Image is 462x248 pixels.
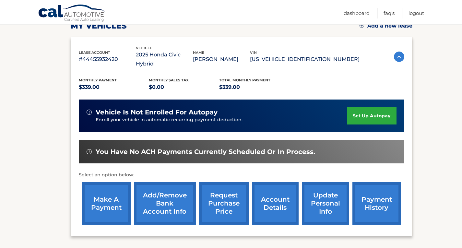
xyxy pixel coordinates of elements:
[347,107,396,124] a: set up autopay
[302,182,349,225] a: update personal info
[82,182,131,225] a: make a payment
[96,108,218,116] span: vehicle is not enrolled for autopay
[134,182,196,225] a: Add/Remove bank account info
[79,50,110,55] span: lease account
[409,8,424,18] a: Logout
[250,55,360,64] p: [US_VEHICLE_IDENTIFICATION_NUMBER]
[136,46,152,50] span: vehicle
[193,50,204,55] span: name
[360,23,364,28] img: add.svg
[149,83,219,92] p: $0.00
[352,182,401,225] a: payment history
[199,182,249,225] a: request purchase price
[96,116,347,124] p: Enroll your vehicle in automatic recurring payment deduction.
[96,148,315,156] span: You have no ACH payments currently scheduled or in process.
[87,149,92,154] img: alert-white.svg
[344,8,370,18] a: Dashboard
[79,171,404,179] p: Select an option below:
[193,55,250,64] p: [PERSON_NAME]
[79,78,117,82] span: Monthly Payment
[79,83,149,92] p: $339.00
[219,83,290,92] p: $339.00
[149,78,189,82] span: Monthly sales Tax
[252,182,299,225] a: account details
[136,50,193,68] p: 2025 Honda Civic Hybrid
[394,52,404,62] img: accordion-active.svg
[219,78,270,82] span: Total Monthly Payment
[87,110,92,115] img: alert-white.svg
[38,4,106,23] a: Cal Automotive
[384,8,395,18] a: FAQ's
[360,23,412,29] a: Add a new lease
[71,21,127,31] h2: my vehicles
[250,50,257,55] span: vin
[79,55,136,64] p: #44455932420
